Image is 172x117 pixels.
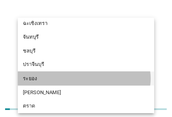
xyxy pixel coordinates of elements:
[23,75,139,82] div: ระยอง
[23,33,139,41] div: จันทบุรี
[23,89,139,96] div: [PERSON_NAME]
[23,47,139,55] div: ชลบุรี
[23,20,139,27] div: ฉะเชิงเทรา
[23,61,139,68] div: ปราจีนบุรี
[23,102,139,110] div: ตราด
